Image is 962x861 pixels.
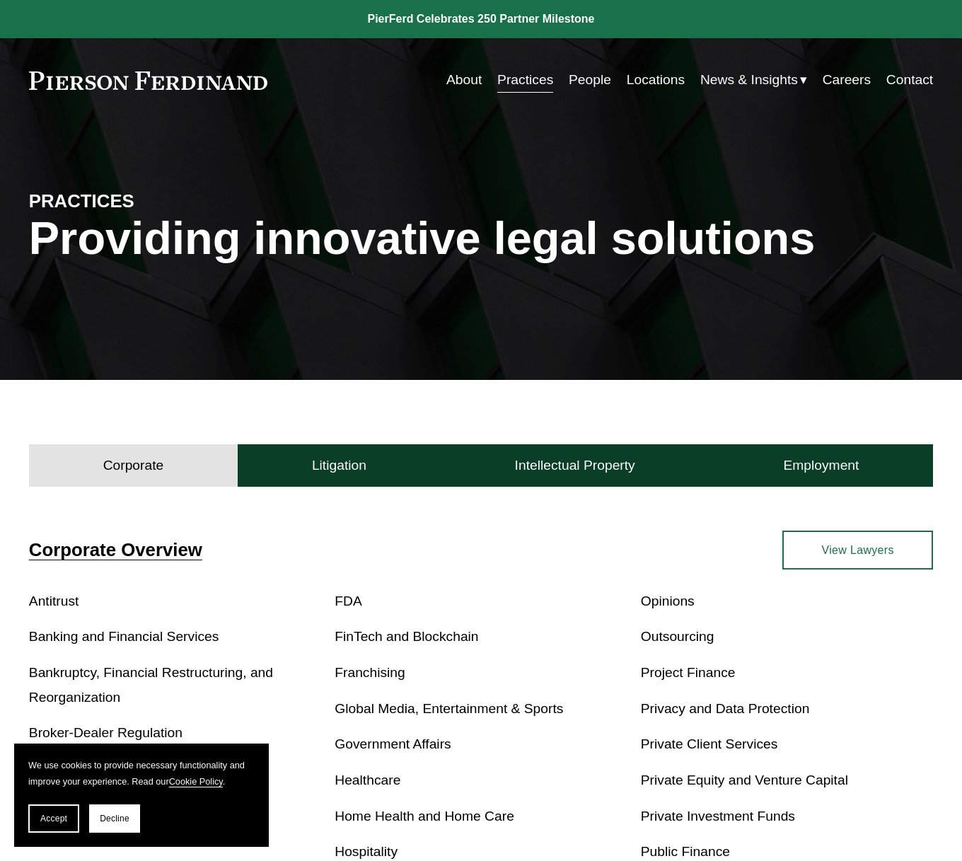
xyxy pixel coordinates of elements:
span: Decline [100,814,129,824]
a: Antitrust [29,594,79,608]
a: Privacy and Data Protection [641,701,810,716]
a: Bankruptcy, Financial Restructuring, and Reorganization [29,665,273,705]
a: Practices [497,67,553,94]
a: Global Media, Entertainment & Sports [335,701,563,716]
a: Private Equity and Venture Capital [641,773,848,787]
a: Commodities, Futures & Derivatives [29,833,246,848]
a: folder dropdown [700,67,807,94]
span: Accept [40,814,67,824]
span: News & Insights [700,68,798,93]
a: Private Client Services [641,736,778,751]
a: Banking and Financial Services [29,629,219,644]
a: Government Affairs [335,736,451,751]
a: Project Finance [641,665,736,680]
button: Decline [89,804,140,833]
a: Contact [886,67,933,94]
a: Hospitality [335,844,398,859]
a: Corporate Overview [29,540,202,560]
a: FinTech and Blockchain [335,629,478,644]
a: Careers [823,67,871,94]
h4: Litigation [312,457,366,474]
h4: Intellectual Property [515,457,635,474]
a: Locations [627,67,685,94]
a: Cookie Policy [169,776,223,787]
a: Healthcare [335,773,400,787]
h4: Corporate [103,457,164,474]
section: Cookie banner [14,744,269,847]
a: View Lawyers [782,531,933,570]
h4: PRACTICES [29,190,255,213]
a: Franchising [335,665,405,680]
h4: Employment [783,457,859,474]
h1: Providing innovative legal solutions [29,212,933,265]
a: Opinions [641,594,695,608]
a: Public Finance [641,844,730,859]
a: People [569,67,611,94]
p: We use cookies to provide necessary functionality and improve your experience. Read our . [28,758,255,790]
a: Private Investment Funds [641,809,795,824]
a: Outsourcing [641,629,714,644]
a: About [446,67,482,94]
a: FDA [335,594,362,608]
a: Home Health and Home Care [335,809,514,824]
button: Accept [28,804,79,833]
a: Broker-Dealer Regulation [29,725,182,740]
